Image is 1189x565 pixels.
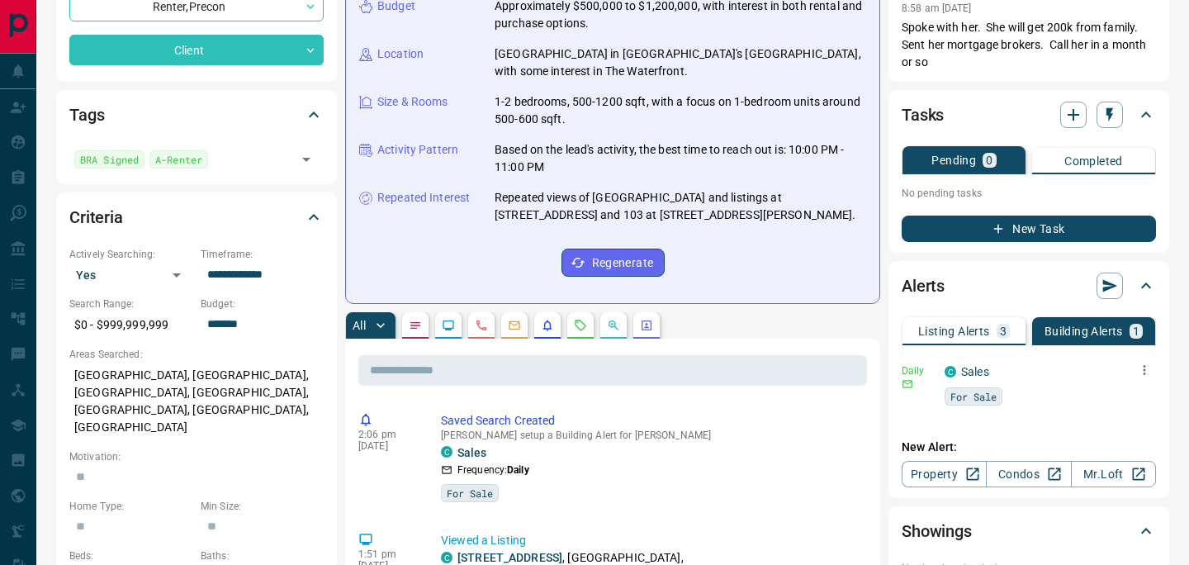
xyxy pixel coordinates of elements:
[902,2,972,14] p: 8:58 am [DATE]
[377,45,424,63] p: Location
[574,319,587,332] svg: Requests
[358,429,416,440] p: 2:06 pm
[1133,325,1139,337] p: 1
[441,412,860,430] p: Saved Search Created
[986,154,992,166] p: 0
[902,266,1156,306] div: Alerts
[541,319,554,332] svg: Listing Alerts
[69,548,192,563] p: Beds:
[69,311,192,339] p: $0 - $999,999,999
[69,347,324,362] p: Areas Searched:
[902,511,1156,551] div: Showings
[69,449,324,464] p: Motivation:
[69,197,324,237] div: Criteria
[353,320,366,331] p: All
[442,319,455,332] svg: Lead Browsing Activity
[902,518,972,544] h2: Showings
[69,204,123,230] h2: Criteria
[201,297,324,311] p: Budget:
[1045,325,1123,337] p: Building Alerts
[495,45,866,80] p: [GEOGRAPHIC_DATA] in [GEOGRAPHIC_DATA]'s [GEOGRAPHIC_DATA], with some interest in The Waterfront.
[69,95,324,135] div: Tags
[377,93,448,111] p: Size & Rooms
[1071,461,1156,487] a: Mr.Loft
[377,141,458,159] p: Activity Pattern
[457,446,486,459] a: Sales
[902,181,1156,206] p: No pending tasks
[918,325,990,337] p: Listing Alerts
[495,93,866,128] p: 1-2 bedrooms, 500-1200 sqft, with a focus on 1-bedroom units around 500-600 sqft.
[447,485,493,501] span: For Sale
[902,461,987,487] a: Property
[69,297,192,311] p: Search Range:
[945,366,956,377] div: condos.ca
[902,273,945,299] h2: Alerts
[931,154,976,166] p: Pending
[441,446,452,458] div: condos.ca
[155,151,202,168] span: A-Renter
[961,365,989,378] a: Sales
[201,548,324,563] p: Baths:
[495,189,866,224] p: Repeated views of [GEOGRAPHIC_DATA] and listings at [STREET_ADDRESS] and 103 at [STREET_ADDRESS][...
[902,102,944,128] h2: Tasks
[441,552,452,563] div: condos.ca
[457,551,562,564] a: [STREET_ADDRESS]
[69,247,192,262] p: Actively Searching:
[409,319,422,332] svg: Notes
[902,95,1156,135] div: Tasks
[1000,325,1007,337] p: 3
[457,463,529,477] p: Frequency:
[902,439,1156,456] p: New Alert:
[475,319,488,332] svg: Calls
[902,216,1156,242] button: New Task
[201,247,324,262] p: Timeframe:
[561,249,665,277] button: Regenerate
[607,319,620,332] svg: Opportunities
[69,102,104,128] h2: Tags
[1064,155,1123,167] p: Completed
[640,319,653,332] svg: Agent Actions
[69,262,192,288] div: Yes
[495,141,866,176] p: Based on the lead's activity, the best time to reach out is: 10:00 PM - 11:00 PM
[508,319,521,332] svg: Emails
[986,461,1071,487] a: Condos
[441,532,860,549] p: Viewed a Listing
[950,388,997,405] span: For Sale
[902,378,913,390] svg: Email
[441,430,860,441] p: [PERSON_NAME] setup a Building Alert for [PERSON_NAME]
[902,363,935,378] p: Daily
[69,362,324,441] p: [GEOGRAPHIC_DATA], [GEOGRAPHIC_DATA], [GEOGRAPHIC_DATA], [GEOGRAPHIC_DATA], [GEOGRAPHIC_DATA], [G...
[80,151,139,168] span: BRA Signed
[69,35,324,65] div: Client
[377,189,470,207] p: Repeated Interest
[295,148,318,171] button: Open
[358,548,416,560] p: 1:51 pm
[201,499,324,514] p: Min Size:
[358,440,416,452] p: [DATE]
[507,464,529,476] strong: Daily
[902,19,1156,71] p: Spoke with her. She will get 200k from family. Sent her mortgage brokers. Call her in a month or so
[69,499,192,514] p: Home Type:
